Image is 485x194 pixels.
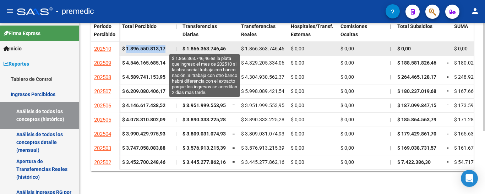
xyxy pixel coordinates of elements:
datatable-header-cell: Total Percibido [119,19,173,49]
span: 202508 [94,74,111,81]
span: = [232,102,235,108]
span: $ 4.304.930.562,37 [241,74,284,80]
span: $ 0,00 [340,145,354,151]
span: | [175,88,176,94]
span: Transferencias Diarias [182,23,217,37]
span: $ 0,00 [340,88,354,94]
mat-icon: menu [6,7,14,15]
span: Comisiones Ocultas [340,23,367,37]
span: $ 3.576.913.215,39 [241,145,284,151]
span: 202504 [94,131,111,137]
span: | [175,117,176,122]
span: = [232,74,235,80]
span: | [390,60,391,66]
span: 202506 [94,102,111,109]
span: $ 3.809.031.074,93 [182,131,226,137]
span: = [447,131,450,137]
datatable-header-cell: Período Percibido [91,19,119,49]
span: $ 7.422.386,30 [397,159,431,165]
strong: $ 1.896.550.813,17 [122,46,165,51]
span: | [390,88,391,94]
span: 202502 [94,159,111,166]
span: $ 0,00 [291,159,304,165]
strong: $ 6.209.080.406,17 [122,88,165,94]
span: $ 185.864.563,79 [397,117,436,122]
datatable-header-cell: Total Subsidios [394,19,444,49]
span: Firma Express [4,29,40,37]
span: Inicio [4,45,22,52]
span: SUMA [454,23,468,29]
span: = [232,60,235,66]
span: | [390,46,391,51]
span: $ 5.998.089.421,54 [182,88,226,94]
span: $ 0,00 [340,117,354,122]
strong: $ 4.146.617.438,52 [122,102,165,108]
span: $ 0,00 [340,159,354,165]
span: = [232,131,235,137]
datatable-header-cell: | [387,19,394,49]
span: = [447,88,450,94]
span: $ 0,00 [291,102,304,108]
span: $ 1.866.363.746,46 [182,46,226,51]
span: $ 3.890.333.225,28 [241,117,284,122]
span: | [390,23,392,29]
span: $ 0,00 [340,102,354,108]
strong: $ 4.546.165.685,14 [122,60,165,66]
span: $ 3.890.333.225,28 [182,117,226,122]
span: Total Percibido [122,23,157,29]
span: | [175,131,176,137]
span: $ 0,00 [291,74,304,80]
span: $ 0,00 [291,46,304,51]
datatable-header-cell: Transferencias Diarias [180,19,229,49]
span: $ 0,00 [291,60,304,66]
span: $ 179.429.861,70 [397,131,436,137]
span: | [175,23,177,29]
span: = [232,145,235,151]
strong: $ 3.747.058.083,88 [122,145,165,151]
span: $ 3.951.999.553,95 [182,102,226,108]
datatable-header-cell: Transferencias Reales [238,19,288,49]
span: = [447,159,450,165]
span: | [390,145,391,151]
span: $ 0,00 [291,145,304,151]
datatable-header-cell: | [173,19,180,49]
strong: $ 3.452.700.248,46 [122,159,165,165]
span: $ 0,00 [340,46,354,51]
span: $ 1.866.363.746,46 [241,46,284,51]
span: $ 169.038.731,57 [397,145,436,151]
span: 202505 [94,117,111,123]
span: $ 3.576.913.215,39 [182,145,226,151]
span: 202507 [94,88,111,95]
span: $ 4.304.930.562,37 [182,74,226,80]
span: Hospitales/Transf. Externas [291,23,333,37]
span: | [390,117,391,122]
span: 202503 [94,145,111,151]
span: | [390,159,391,165]
span: Transferencias Reales [241,23,276,37]
span: | [175,74,176,80]
span: $ 4.329.205.334,06 [241,60,284,66]
span: | [175,46,176,51]
span: $ 0,00 [340,74,354,80]
span: = [232,159,235,165]
span: $ 3.445.277.862,16 [241,159,284,165]
span: $ 4.329.205.334,06 [182,60,226,66]
span: $ 3.951.999.553,95 [241,102,284,108]
span: $ 0,00 [291,131,304,137]
span: - premedic [56,4,94,19]
span: = [232,88,235,94]
span: | [175,145,176,151]
span: $ 3.445.277.862,16 [182,159,226,165]
span: | [175,60,176,66]
span: | [390,74,391,80]
span: $ 3.809.031.074,93 [241,131,284,137]
span: $ 0,00 [291,88,304,94]
span: $ 188.581.826,46 [397,60,436,66]
datatable-header-cell: Hospitales/Transf. Externas [288,19,338,49]
span: $ 0,00 [291,117,304,122]
strong: $ 4.078.310.802,09 [122,117,165,122]
span: Período Percibido [94,23,115,37]
span: $ 0,00 [397,46,411,51]
span: $ 180.237.019,68 [397,88,436,94]
strong: $ 4.589.741.153,95 [122,74,165,80]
